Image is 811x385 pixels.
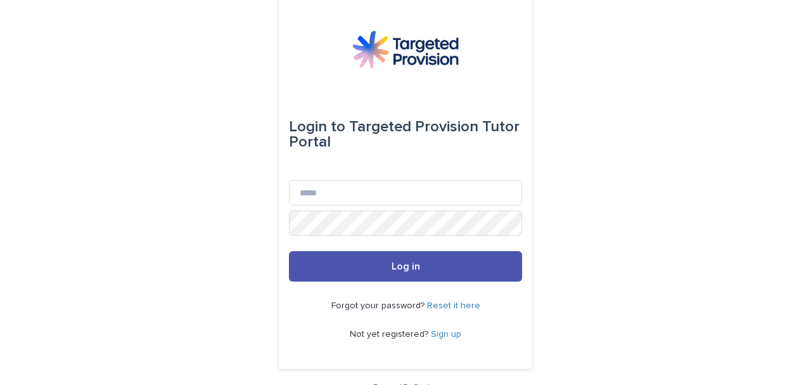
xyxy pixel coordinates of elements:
span: Forgot your password? [331,301,427,310]
a: Sign up [431,330,461,339]
span: Login to [289,119,345,134]
span: Not yet registered? [350,330,431,339]
a: Reset it here [427,301,480,310]
span: Log in [392,261,420,271]
div: Targeted Provision Tutor Portal [289,109,522,160]
button: Log in [289,251,522,282]
img: M5nRWzHhSzIhMunXDL62 [352,30,459,69]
